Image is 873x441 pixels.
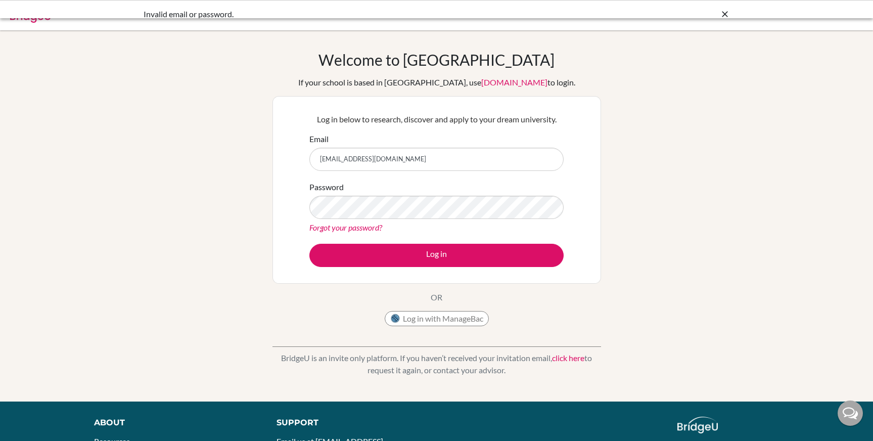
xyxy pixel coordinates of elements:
[309,133,329,145] label: Email
[552,353,584,363] a: click here
[309,223,382,232] a: Forgot your password?
[309,113,564,125] p: Log in below to research, discover and apply to your dream university.
[94,417,254,429] div: About
[677,417,718,433] img: logo_white@2x-f4f0deed5e89b7ecb1c2cc34c3e3d731f90f0f143d5ea2071677605dd97b5244.png
[298,76,575,89] div: If your school is based in [GEOGRAPHIC_DATA], use to login.
[318,51,555,69] h1: Welcome to [GEOGRAPHIC_DATA]
[309,181,344,193] label: Password
[144,8,578,20] div: Invalid email or password.
[272,352,601,376] p: BridgeU is an invite only platform. If you haven’t received your invitation email, to request it ...
[431,291,442,303] p: OR
[309,244,564,267] button: Log in
[385,311,489,326] button: Log in with ManageBac
[481,77,547,87] a: [DOMAIN_NAME]
[277,417,425,429] div: Support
